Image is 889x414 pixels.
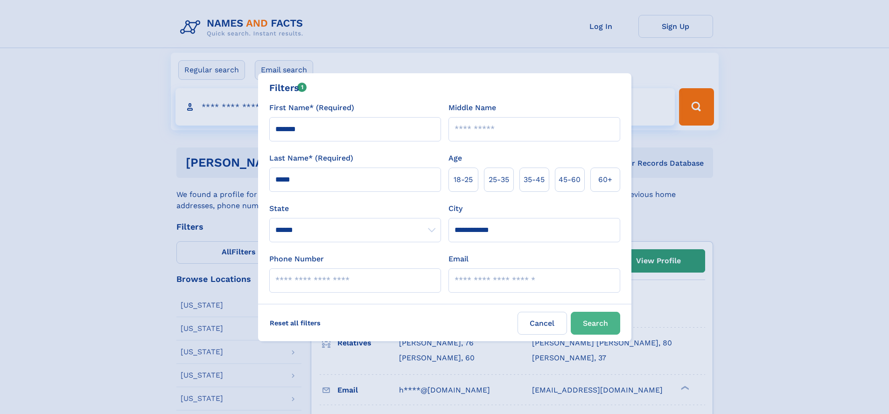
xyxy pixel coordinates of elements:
[489,174,509,185] span: 25‑35
[264,312,327,334] label: Reset all filters
[448,203,462,214] label: City
[269,203,441,214] label: State
[269,81,307,95] div: Filters
[448,253,469,265] label: Email
[269,153,353,164] label: Last Name* (Required)
[269,253,324,265] label: Phone Number
[448,153,462,164] label: Age
[518,312,567,335] label: Cancel
[269,102,354,113] label: First Name* (Required)
[598,174,612,185] span: 60+
[524,174,545,185] span: 35‑45
[559,174,581,185] span: 45‑60
[454,174,473,185] span: 18‑25
[448,102,496,113] label: Middle Name
[571,312,620,335] button: Search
